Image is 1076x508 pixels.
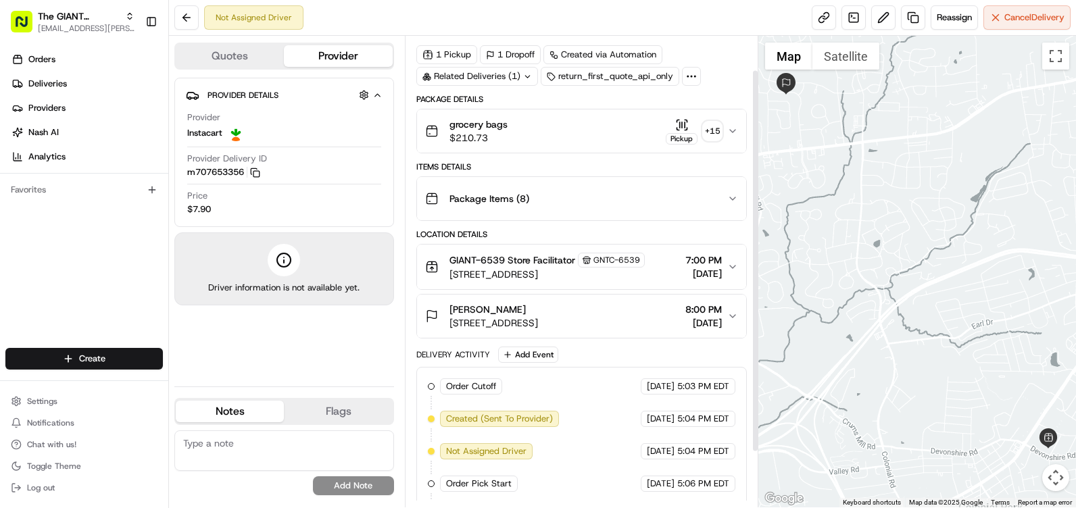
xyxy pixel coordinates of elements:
[187,190,207,202] span: Price
[5,122,168,143] a: Nash AI
[677,478,729,490] span: 5:06 PM EDT
[446,413,553,425] span: Created (Sent To Provider)
[5,435,163,454] button: Chat with us!
[228,125,244,141] img: profile_instacart_ahold_partner.png
[134,229,164,239] span: Pylon
[765,43,812,70] button: Show street map
[284,45,392,67] button: Provider
[5,146,168,168] a: Analytics
[449,268,645,281] span: [STREET_ADDRESS]
[417,245,746,289] button: GIANT-6539 Store FacilitatorGNTC-6539[STREET_ADDRESS]7:00 PM[DATE]
[703,122,722,141] div: + 15
[666,133,698,145] div: Pickup
[27,461,81,472] span: Toggle Theme
[5,457,163,476] button: Toggle Theme
[449,118,508,131] span: grocery bags
[685,253,722,267] span: 7:00 PM
[593,255,640,265] span: GNTC-6539
[5,73,168,95] a: Deliveries
[28,126,59,138] span: Nash AI
[1042,464,1069,491] button: Map camera controls
[5,97,168,119] a: Providers
[685,303,722,316] span: 8:00 PM
[543,45,662,64] a: Created via Automation
[498,347,558,363] button: Add Event
[176,45,284,67] button: Quotes
[417,177,746,220] button: Package Items (8)
[1042,43,1069,70] button: Toggle fullscreen view
[28,78,67,90] span: Deliveries
[1018,499,1072,506] a: Report a map error
[991,499,1010,506] a: Terms (opens in new tab)
[38,23,134,34] button: [EMAIL_ADDRESS][PERSON_NAME][DOMAIN_NAME]
[128,196,217,209] span: API Documentation
[446,445,527,457] span: Not Assigned Driver
[5,392,163,411] button: Settings
[27,439,76,450] span: Chat with us!
[27,396,57,407] span: Settings
[5,478,163,497] button: Log out
[812,43,879,70] button: Show satellite imagery
[14,197,24,208] div: 📗
[449,316,538,330] span: [STREET_ADDRESS]
[38,9,120,23] button: The GIANT Company
[937,11,972,24] span: Reassign
[416,94,747,105] div: Package Details
[446,478,512,490] span: Order Pick Start
[983,5,1071,30] button: CancelDelivery
[677,380,729,392] span: 5:03 PM EDT
[541,67,679,86] div: return_first_quote_api_only
[1004,11,1065,24] span: Cancel Delivery
[79,353,105,365] span: Create
[909,499,983,506] span: Map data ©2025 Google
[187,203,211,215] span: $7.90
[187,153,267,165] span: Provider Delivery ID
[647,445,675,457] span: [DATE]
[14,129,38,153] img: 1736555255976-a54dd68f-1ca7-489b-9aae-adbdc363a1c4
[843,498,901,507] button: Keyboard shortcuts
[449,192,529,205] span: Package Items ( 8 )
[647,413,675,425] span: [DATE]
[449,253,575,267] span: GIANT-6539 Store Facilitator
[449,131,508,145] span: $210.73
[186,84,383,106] button: Provider Details
[208,282,360,294] span: Driver information is not available yet.
[14,14,41,41] img: Nash
[416,349,490,360] div: Delivery Activity
[666,118,722,145] button: Pickup+15
[230,133,246,149] button: Start new chat
[46,143,171,153] div: We're available if you need us!
[647,380,675,392] span: [DATE]
[480,45,541,64] div: 1 Dropoff
[5,49,168,70] a: Orders
[14,54,246,76] p: Welcome 👋
[187,111,220,124] span: Provider
[417,109,746,153] button: grocery bags$210.73Pickup+15
[677,445,729,457] span: 5:04 PM EDT
[28,102,66,114] span: Providers
[5,179,163,201] div: Favorites
[8,190,109,215] a: 📗Knowledge Base
[114,197,125,208] div: 💻
[762,490,806,507] img: Google
[28,151,66,163] span: Analytics
[931,5,978,30] button: Reassign
[762,490,806,507] a: Open this area in Google Maps (opens a new window)
[449,303,526,316] span: [PERSON_NAME]
[109,190,222,215] a: 💻API Documentation
[28,53,55,66] span: Orders
[187,166,260,178] button: m707653356
[666,118,698,145] button: Pickup
[187,127,222,139] span: Instacart
[46,129,222,143] div: Start new chat
[685,267,722,280] span: [DATE]
[284,401,392,422] button: Flags
[5,5,140,38] button: The GIANT Company[EMAIL_ADDRESS][PERSON_NAME][DOMAIN_NAME]
[417,295,746,338] button: [PERSON_NAME][STREET_ADDRESS]8:00 PM[DATE]
[416,161,747,172] div: Items Details
[416,45,477,64] div: 1 Pickup
[5,348,163,370] button: Create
